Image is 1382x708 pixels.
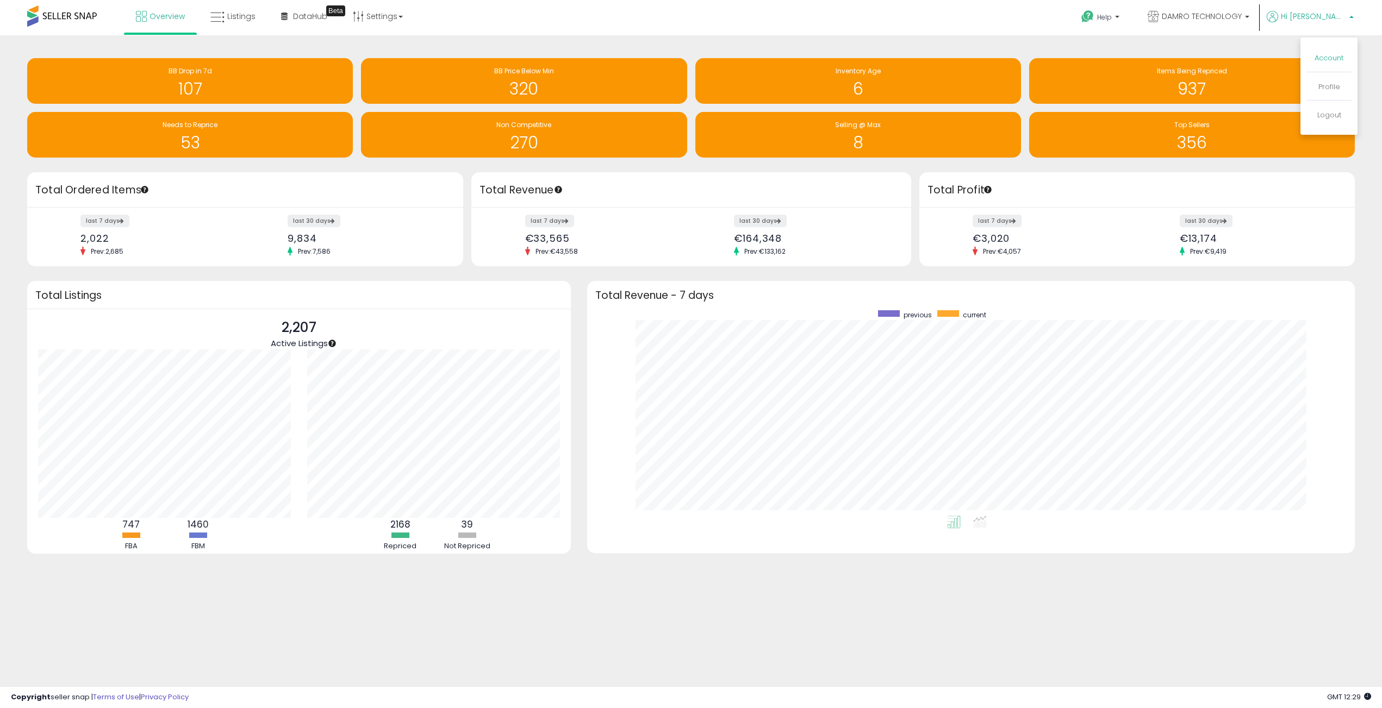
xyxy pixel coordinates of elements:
span: Top Sellers [1174,120,1210,129]
span: Hi [PERSON_NAME] [1281,11,1346,22]
div: Tooltip anchor [140,185,150,195]
span: Prev: €43,558 [530,247,583,256]
a: Help [1073,2,1130,35]
span: DataHub [293,11,327,22]
h1: 53 [33,134,347,152]
label: last 7 days [525,215,574,227]
div: FBA [98,541,164,552]
span: Non Competitive [496,120,551,129]
h1: 937 [1035,80,1349,98]
div: 2,022 [80,233,236,244]
b: 2168 [390,518,410,531]
a: BB Drop in 7d 107 [27,58,353,104]
span: Prev: €133,162 [739,247,791,256]
a: Non Competitive 270 [361,112,687,158]
span: Selling @ Max [835,120,881,129]
div: Tooltip anchor [327,339,337,348]
div: 9,834 [288,233,444,244]
h3: Total Listings [35,291,563,299]
a: Inventory Age 6 [695,58,1021,104]
span: Help [1097,12,1112,22]
span: Prev: €4,057 [978,247,1026,256]
label: last 30 days [734,215,787,227]
span: Inventory Age [836,66,881,76]
div: €13,174 [1180,233,1336,244]
div: Not Repriced [434,541,500,552]
label: last 30 days [1180,215,1232,227]
div: Tooltip anchor [983,185,993,195]
h1: 356 [1035,134,1349,152]
div: €3,020 [973,233,1129,244]
span: Prev: 7,586 [292,247,336,256]
a: Logout [1317,110,1341,120]
span: Prev: 2,685 [85,247,129,256]
span: DAMRO TECHNOLOGY [1162,11,1242,22]
span: BB Price Below Min [494,66,554,76]
a: BB Price Below Min 320 [361,58,687,104]
div: Tooltip anchor [326,5,345,16]
h1: 270 [366,134,681,152]
span: Items Being Repriced [1157,66,1227,76]
span: previous [904,310,932,319]
h3: Total Revenue - 7 days [595,291,1347,299]
h3: Total Revenue [480,183,903,198]
h1: 6 [701,80,1016,98]
a: Hi [PERSON_NAME] [1267,11,1354,35]
div: Repriced [368,541,433,552]
span: current [963,310,986,319]
span: Prev: €9,419 [1185,247,1232,256]
div: €33,565 [525,233,683,244]
p: 2,207 [271,317,328,338]
div: €164,348 [734,233,892,244]
a: Items Being Repriced 937 [1029,58,1355,104]
label: last 7 days [973,215,1022,227]
span: Listings [227,11,256,22]
span: Needs to Reprice [163,120,217,129]
a: Top Sellers 356 [1029,112,1355,158]
a: Needs to Reprice 53 [27,112,353,158]
i: Get Help [1081,10,1094,23]
h1: 8 [701,134,1016,152]
b: 39 [461,518,473,531]
div: FBM [165,541,231,552]
a: Profile [1318,82,1340,92]
b: 1460 [188,518,209,531]
h1: 320 [366,80,681,98]
label: last 7 days [80,215,129,227]
label: last 30 days [288,215,340,227]
h3: Total Ordered Items [35,183,455,198]
a: Account [1315,53,1343,63]
span: Active Listings [271,337,328,349]
h3: Total Profit [927,183,1347,198]
div: Tooltip anchor [553,185,563,195]
h1: 107 [33,80,347,98]
a: Selling @ Max 8 [695,112,1021,158]
b: 747 [122,518,140,531]
span: BB Drop in 7d [169,66,212,76]
span: Overview [150,11,185,22]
